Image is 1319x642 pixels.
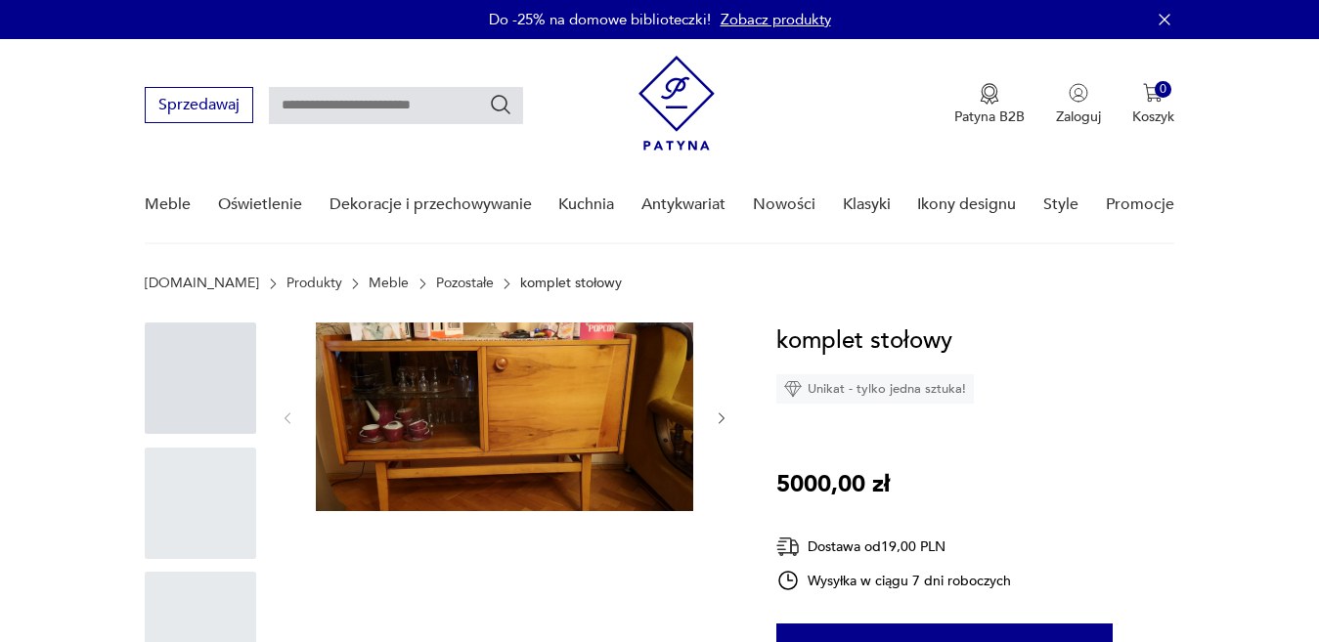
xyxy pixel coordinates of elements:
[145,100,253,113] a: Sprzedawaj
[145,87,253,123] button: Sprzedawaj
[776,535,800,559] img: Ikona dostawy
[1069,83,1088,103] img: Ikonka użytkownika
[776,569,1011,592] div: Wysyłka w ciągu 7 dni roboczych
[776,466,890,503] p: 5000,00 zł
[145,167,191,242] a: Meble
[369,276,409,291] a: Meble
[558,167,614,242] a: Kuchnia
[638,56,715,150] img: Patyna - sklep z meblami i dekoracjami vintage
[843,167,891,242] a: Klasyki
[316,322,693,511] img: Zdjęcie produktu komplet stołowy
[1155,81,1171,98] div: 0
[489,10,711,29] p: Do -25% na domowe biblioteczki!
[286,276,342,291] a: Produkty
[218,167,302,242] a: Oświetlenie
[489,93,512,116] button: Szukaj
[776,535,1011,559] div: Dostawa od 19,00 PLN
[721,10,831,29] a: Zobacz produkty
[776,374,974,404] div: Unikat - tylko jedna sztuka!
[753,167,815,242] a: Nowości
[641,167,725,242] a: Antykwariat
[917,167,1016,242] a: Ikony designu
[1056,83,1101,126] button: Zaloguj
[1056,107,1101,126] p: Zaloguj
[784,380,802,398] img: Ikona diamentu
[980,83,999,105] img: Ikona medalu
[436,276,494,291] a: Pozostałe
[954,83,1025,126] button: Patyna B2B
[1043,167,1078,242] a: Style
[520,276,622,291] p: komplet stołowy
[954,107,1025,126] p: Patyna B2B
[330,167,532,242] a: Dekoracje i przechowywanie
[776,322,952,360] h1: komplet stołowy
[1132,107,1174,126] p: Koszyk
[145,276,259,291] a: [DOMAIN_NAME]
[1106,167,1174,242] a: Promocje
[954,83,1025,126] a: Ikona medaluPatyna B2B
[1143,83,1163,103] img: Ikona koszyka
[1132,83,1174,126] button: 0Koszyk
